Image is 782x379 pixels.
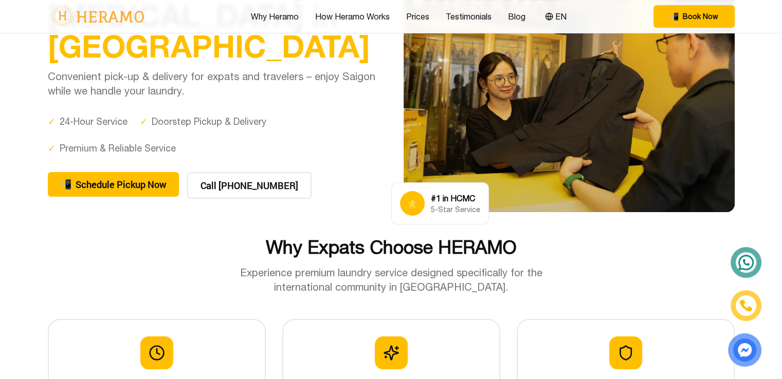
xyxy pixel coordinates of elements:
img: logo-with-text.png [48,6,147,27]
a: Testimonials [446,10,492,23]
img: phone-icon [738,298,753,313]
span: ✓ [48,141,56,156]
a: Blog [508,10,525,23]
span: star [407,197,417,210]
div: Premium & Reliable Service [48,141,176,156]
a: Prices [406,10,429,23]
div: #1 in HCMC [431,192,480,204]
h2: Why Expats Choose HERAMO [48,237,735,257]
span: ✓ [140,115,148,129]
div: 24-Hour Service [48,115,128,129]
a: How Heramo Works [315,10,390,23]
span: phone [670,11,679,22]
span: ✓ [48,115,56,129]
span: Book Now [683,11,718,22]
a: Why Heramo [251,10,299,23]
div: 5-Star Service [431,204,480,215]
p: Experience premium laundry service designed specifically for the international community in [GEOG... [219,266,564,294]
a: phone-icon [732,292,760,320]
div: Doorstep Pickup & Delivery [140,115,266,129]
button: EN [542,10,570,23]
p: Convenient pick-up & delivery for expats and travelers – enjoy Saigon while we handle your laundry. [48,69,379,98]
span: phone [60,177,71,192]
button: phone Book Now [653,5,735,28]
button: phone Schedule Pickup Now [48,172,179,197]
span: [GEOGRAPHIC_DATA] [48,27,370,64]
button: Call [PHONE_NUMBER] [187,172,312,199]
